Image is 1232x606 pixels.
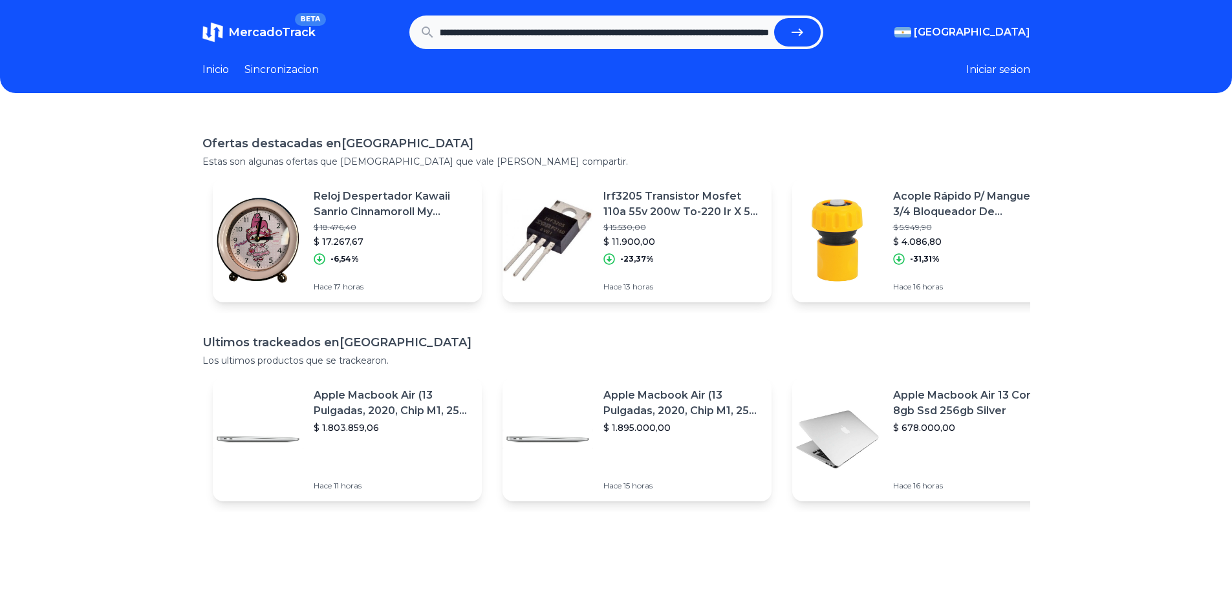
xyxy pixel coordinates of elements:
span: BETA [295,13,325,26]
a: Featured imageApple Macbook Air 13 Core I5 8gb Ssd 256gb Silver$ 678.000,00Hace 16 horas [792,377,1061,501]
img: Featured image [792,195,883,286]
p: Acople Rápido P/ Manguera 3/4 Bloqueador De [PERSON_NAME] [893,189,1051,220]
a: MercadoTrackBETA [202,22,316,43]
p: Hace 15 horas [603,481,761,491]
h1: Ultimos trackeados en [GEOGRAPHIC_DATA] [202,333,1030,351]
p: -23,37% [620,254,654,264]
p: $ 1.895.000,00 [603,421,761,434]
a: Featured imageApple Macbook Air (13 Pulgadas, 2020, Chip M1, 256 Gb De Ssd, 8 Gb De Ram) - Plata$... [213,377,482,501]
a: Sincronizacion [244,62,319,78]
h1: Ofertas destacadas en [GEOGRAPHIC_DATA] [202,134,1030,152]
p: Apple Macbook Air 13 Core I5 8gb Ssd 256gb Silver [893,388,1051,419]
p: Hace 13 horas [603,282,761,292]
p: Hace 16 horas [893,481,1051,491]
a: Featured imageReloj Despertador Kawaii Sanrio Cinnamoroll My Melody$ 18.476,40$ 17.267,67-6,54%Ha... [213,178,482,302]
span: [GEOGRAPHIC_DATA] [914,25,1030,40]
p: Hace 17 horas [314,282,471,292]
img: Featured image [503,394,593,485]
p: $ 17.267,67 [314,235,471,248]
img: Argentina [894,27,911,37]
p: -31,31% [910,254,940,264]
p: $ 11.900,00 [603,235,761,248]
span: MercadoTrack [228,25,316,39]
p: -6,54% [330,254,359,264]
p: $ 4.086,80 [893,235,1051,248]
p: $ 5.949,90 [893,222,1051,233]
a: Featured imageApple Macbook Air (13 Pulgadas, 2020, Chip M1, 256 Gb De Ssd, 8 Gb De Ram) - Plata$... [503,377,772,501]
p: Apple Macbook Air (13 Pulgadas, 2020, Chip M1, 256 Gb De Ssd, 8 Gb De Ram) - Plata [603,388,761,419]
img: Featured image [503,195,593,286]
p: $ 15.530,00 [603,222,761,233]
img: Featured image [213,394,303,485]
p: $ 18.476,40 [314,222,471,233]
p: Estas son algunas ofertas que [DEMOGRAPHIC_DATA] que vale [PERSON_NAME] compartir. [202,155,1030,168]
img: Featured image [792,394,883,485]
p: Irf3205 Transistor Mosfet 110a 55v 200w To-220 Ir X 5 Unid [603,189,761,220]
a: Inicio [202,62,229,78]
button: [GEOGRAPHIC_DATA] [894,25,1030,40]
img: Featured image [213,195,303,286]
p: Los ultimos productos que se trackearon. [202,354,1030,367]
a: Featured imageAcople Rápido P/ Manguera 3/4 Bloqueador De [PERSON_NAME]$ 5.949,90$ 4.086,80-31,31... [792,178,1061,302]
p: Hace 11 horas [314,481,471,491]
p: $ 1.803.859,06 [314,421,471,434]
p: Hace 16 horas [893,282,1051,292]
button: Iniciar sesion [966,62,1030,78]
img: MercadoTrack [202,22,223,43]
a: Featured imageIrf3205 Transistor Mosfet 110a 55v 200w To-220 Ir X 5 Unid$ 15.530,00$ 11.900,00-23... [503,178,772,302]
p: Apple Macbook Air (13 Pulgadas, 2020, Chip M1, 256 Gb De Ssd, 8 Gb De Ram) - Plata [314,388,471,419]
p: $ 678.000,00 [893,421,1051,434]
p: Reloj Despertador Kawaii Sanrio Cinnamoroll My Melody [314,189,471,220]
